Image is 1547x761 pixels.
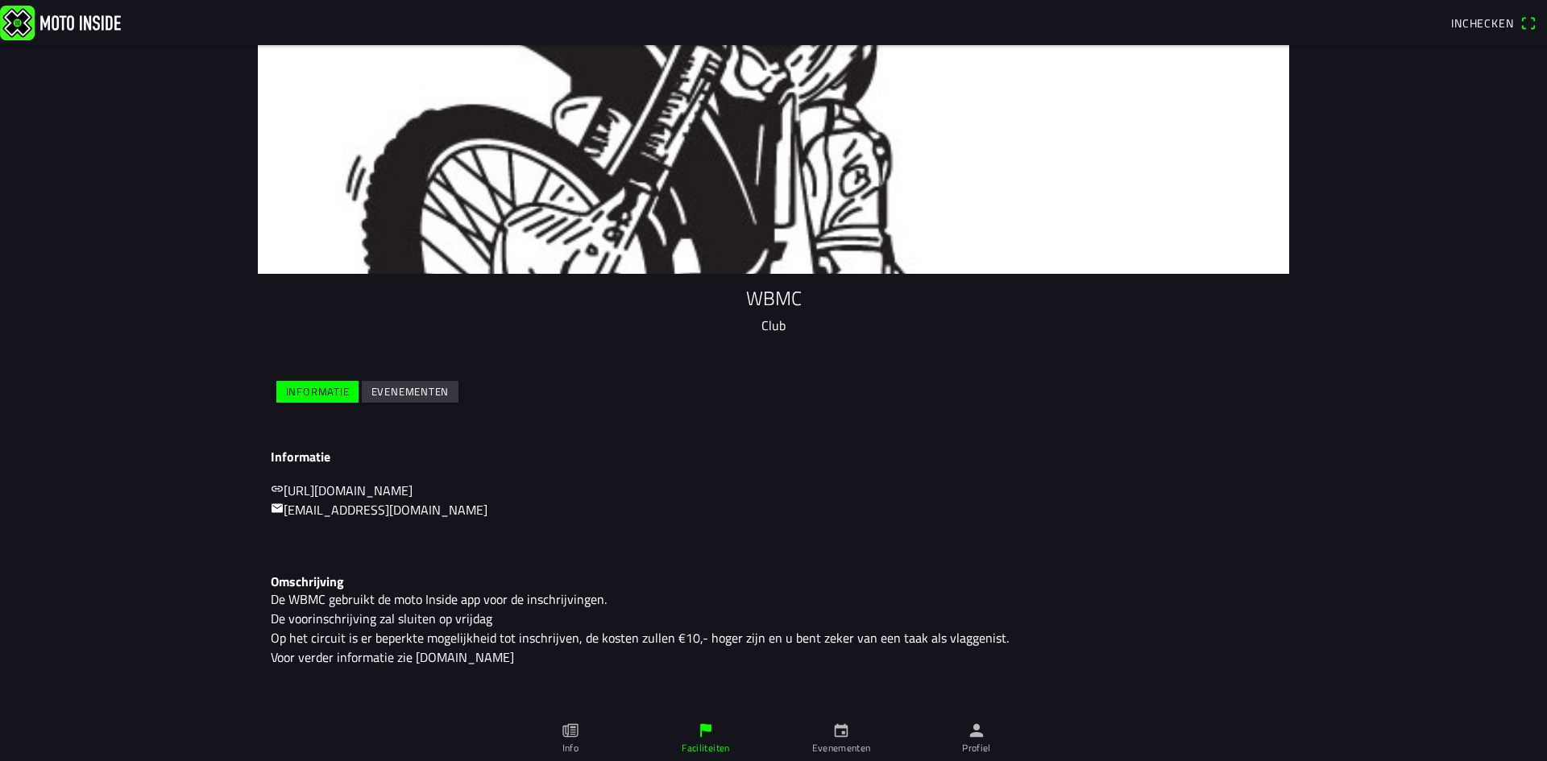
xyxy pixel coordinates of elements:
h3: Omschrijving [271,574,1276,589]
ion-label: Faciliteiten [682,741,729,755]
h1: WBMC [271,287,1276,310]
p: Club [271,316,1276,335]
ion-icon: flag [697,722,715,739]
ion-icon: mail [271,502,284,515]
p: De WBMC gebruikt de moto Inside app voor de inschrijvingen. De voorinschrijving zal sluiten op vr... [271,589,1276,667]
a: mail[EMAIL_ADDRESS][DOMAIN_NAME] [271,500,487,519]
ion-icon: link [271,482,284,495]
ion-button: Informatie [276,381,359,403]
ion-label: Profiel [962,741,991,755]
h3: Informatie [271,449,1276,465]
ion-label: Evenementen [812,741,871,755]
ion-icon: calendar [832,722,850,739]
span: Inchecken [1451,14,1514,31]
ion-button: Evenementen [362,381,458,403]
ion-icon: paper [562,722,579,739]
a: link[URL][DOMAIN_NAME] [271,481,413,500]
a: Incheckenqr scanner [1443,9,1544,36]
ion-icon: person [968,722,985,739]
ion-label: Info [562,741,579,755]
